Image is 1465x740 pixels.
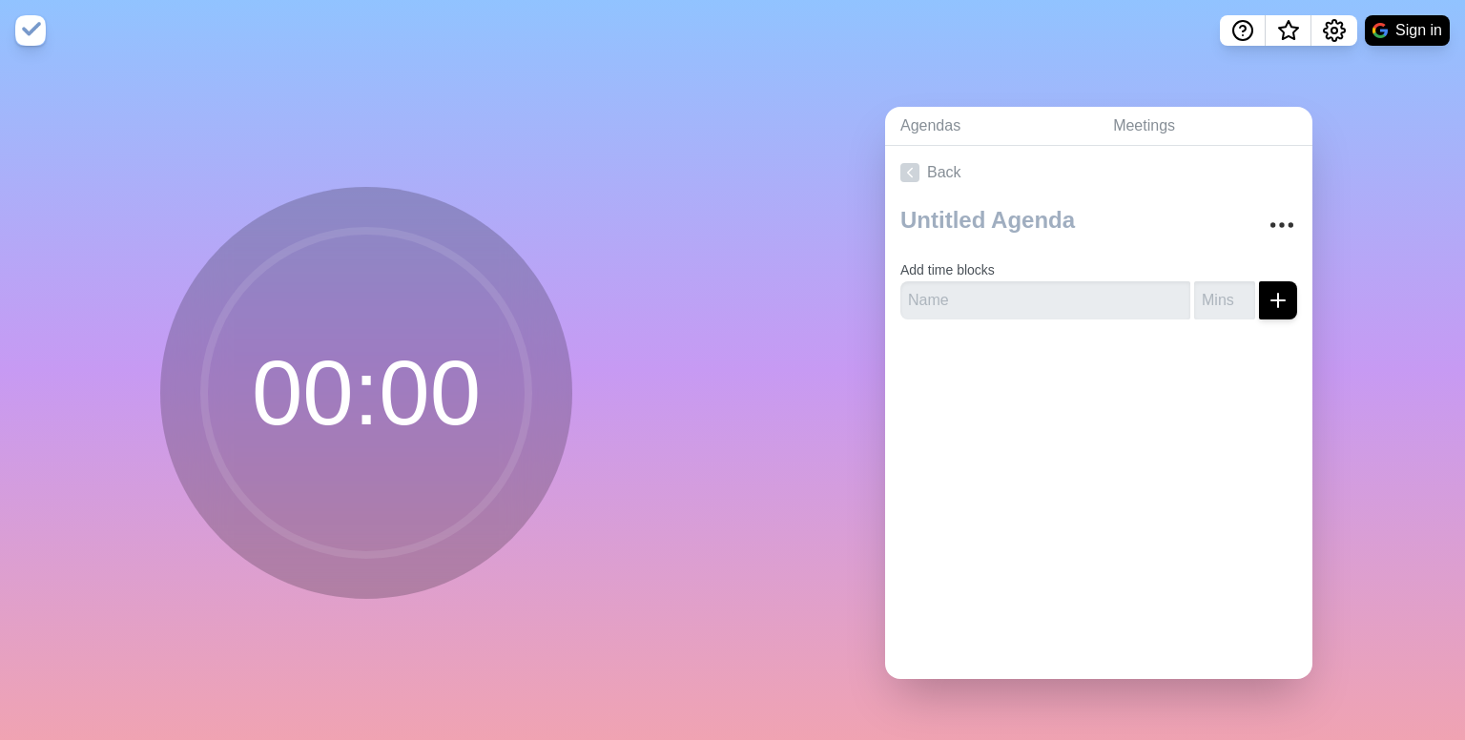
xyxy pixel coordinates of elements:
button: More [1263,206,1301,244]
button: What’s new [1266,15,1311,46]
a: Back [885,146,1312,199]
img: timeblocks logo [15,15,46,46]
input: Name [900,281,1190,319]
button: Sign in [1365,15,1450,46]
a: Agendas [885,107,1098,146]
button: Help [1220,15,1266,46]
button: Settings [1311,15,1357,46]
a: Meetings [1098,107,1312,146]
img: google logo [1372,23,1388,38]
input: Mins [1194,281,1255,319]
label: Add time blocks [900,262,995,277]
